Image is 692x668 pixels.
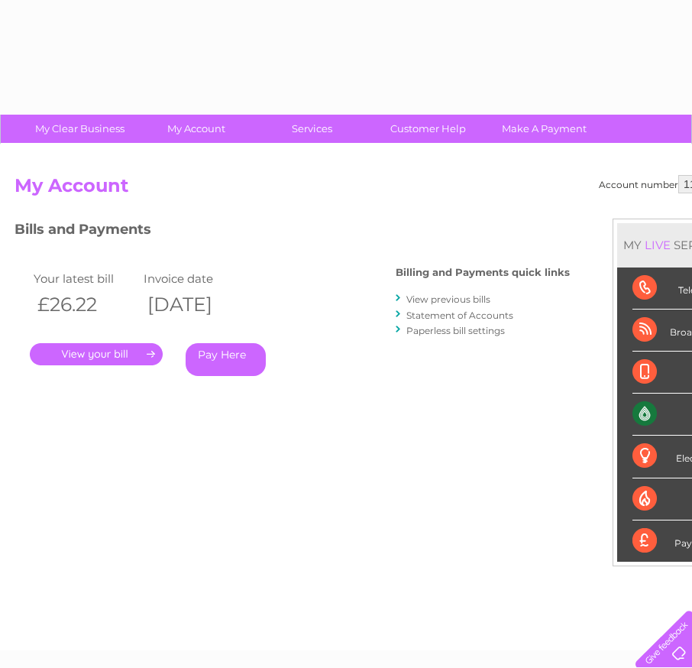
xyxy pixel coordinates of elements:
[30,268,140,289] td: Your latest bill
[133,115,259,143] a: My Account
[481,115,607,143] a: Make A Payment
[186,343,266,376] a: Pay Here
[17,115,143,143] a: My Clear Business
[406,325,505,336] a: Paperless bill settings
[140,268,250,289] td: Invoice date
[642,238,674,252] div: LIVE
[406,293,490,305] a: View previous bills
[406,310,513,321] a: Statement of Accounts
[249,115,375,143] a: Services
[396,267,570,278] h4: Billing and Payments quick links
[140,289,250,320] th: [DATE]
[15,219,570,245] h3: Bills and Payments
[30,343,163,365] a: .
[30,289,140,320] th: £26.22
[365,115,491,143] a: Customer Help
